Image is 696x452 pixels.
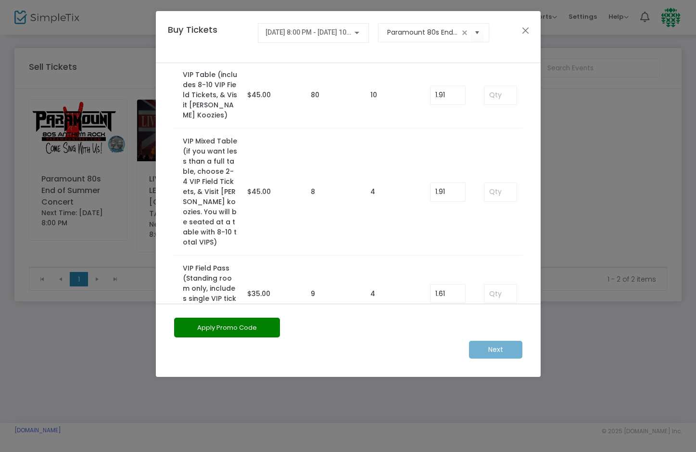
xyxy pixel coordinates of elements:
span: [DATE] 8:00 PM - [DATE] 10:30 PM [266,28,367,36]
label: 80 [311,90,319,100]
input: Enter Service Fee [430,183,465,201]
h4: Buy Tickets [163,23,253,51]
button: Close [519,24,531,37]
label: VIP Table (includes 8-10 VIP Field Tickets, & Visit [PERSON_NAME] Koozies) [183,70,238,120]
label: 4 [370,289,375,299]
input: Enter Service Fee [430,86,465,104]
span: clear [459,27,470,39]
input: Qty [484,284,516,303]
label: 4 [370,187,375,197]
span: $45.00 [247,187,271,196]
label: 10 [370,90,377,100]
input: Select an event [387,27,459,38]
input: Qty [484,86,516,104]
label: 9 [311,289,315,299]
button: Select [470,23,484,42]
label: VIP Mixed Table (if you want less than a full table, choose 2-4 VIP Field Tickets, & Visit [PERSO... [183,136,238,247]
button: Apply Promo Code [174,318,280,337]
span: $35.00 [247,289,270,298]
span: $45.00 [247,90,271,100]
input: Enter Service Fee [430,284,465,303]
label: 8 [311,187,315,197]
label: VIP Field Pass (Standing room only, includes single VIP ticket with no table access) [183,263,238,324]
input: Qty [484,183,516,201]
